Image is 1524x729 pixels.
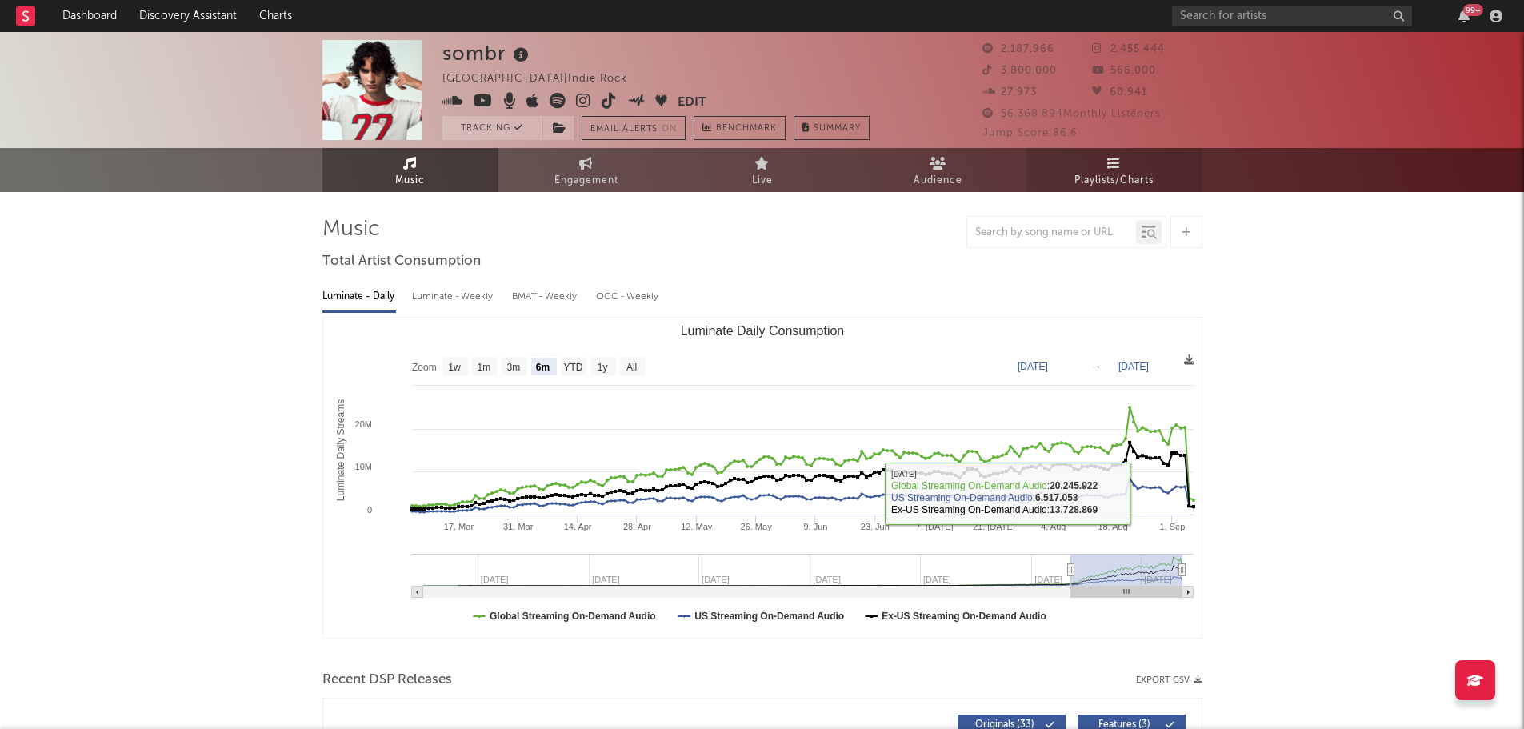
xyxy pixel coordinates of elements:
button: Tracking [442,116,542,140]
button: Export CSV [1136,675,1202,685]
div: 99 + [1463,4,1483,16]
text: 17. Mar [443,522,474,531]
span: Music [395,171,425,190]
text: Luminate Daily Consumption [680,324,844,338]
button: Edit [678,93,706,113]
text: Luminate Daily Streams [334,399,346,501]
text: Ex-US Streaming On-Demand Audio [882,611,1046,622]
text: 3m [506,362,520,373]
span: Benchmark [716,119,777,138]
text: 1. Sep [1159,522,1185,531]
em: On [662,125,677,134]
div: Luminate - Daily [322,283,396,310]
text: 20M [354,419,371,429]
input: Search by song name or URL [967,226,1136,239]
a: Benchmark [694,116,786,140]
div: BMAT - Weekly [512,283,580,310]
span: Playlists/Charts [1074,171,1154,190]
span: 566.000 [1092,66,1156,76]
span: 2.187.966 [982,44,1054,54]
button: Summary [794,116,870,140]
text: All [626,362,636,373]
a: Live [674,148,850,192]
text: 9. Jun [803,522,827,531]
span: Audience [914,171,962,190]
button: 99+ [1458,10,1470,22]
text: Global Streaming On-Demand Audio [490,611,656,622]
text: 12. May [681,522,713,531]
span: 2.455.444 [1092,44,1165,54]
span: 60.941 [1092,87,1147,98]
a: Engagement [498,148,674,192]
text: 14. Apr [563,522,591,531]
text: 4. Aug [1041,522,1066,531]
a: Audience [850,148,1026,192]
span: 27.973 [982,87,1037,98]
span: Jump Score: 86.6 [982,128,1078,138]
div: OCC - Weekly [596,283,660,310]
button: Email AlertsOn [582,116,686,140]
text: → [1092,361,1102,372]
text: YTD [563,362,582,373]
span: Summary [814,124,861,133]
span: Total Artist Consumption [322,252,481,271]
text: 21. [DATE] [972,522,1014,531]
text: 18. Aug [1098,522,1127,531]
text: 7. [DATE] [915,522,953,531]
span: 56.368.894 Monthly Listeners [982,109,1161,119]
text: US Streaming On-Demand Audio [694,611,844,622]
text: 1w [448,362,461,373]
text: 31. Mar [503,522,534,531]
span: Recent DSP Releases [322,671,452,690]
text: 6m [535,362,549,373]
div: Luminate - Weekly [412,283,496,310]
a: Playlists/Charts [1026,148,1202,192]
span: Engagement [554,171,618,190]
span: Live [752,171,773,190]
input: Search for artists [1172,6,1412,26]
text: Zoom [412,362,437,373]
div: sombr [442,40,533,66]
text: [DATE] [1018,361,1048,372]
text: 1y [597,362,607,373]
text: [DATE] [1118,361,1149,372]
svg: Luminate Daily Consumption [323,318,1202,638]
text: 1m [477,362,490,373]
div: [GEOGRAPHIC_DATA] | Indie Rock [442,70,646,89]
text: 26. May [740,522,772,531]
span: 3.800.000 [982,66,1057,76]
a: Music [322,148,498,192]
text: 10M [354,462,371,471]
text: 23. Jun [860,522,889,531]
text: 28. Apr [622,522,650,531]
text: 0 [366,505,371,515]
